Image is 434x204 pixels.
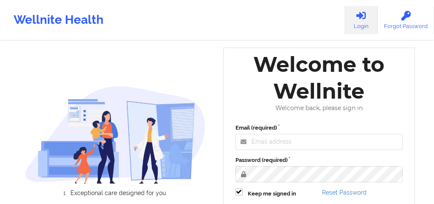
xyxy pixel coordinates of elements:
div: Welcome back, please sign in [230,105,409,112]
label: Password (required) [235,156,403,164]
a: Forgot Password [378,6,434,34]
input: Email address [235,134,403,150]
li: Exceptional care designed for you. [33,190,205,196]
label: Email (required) [235,124,403,132]
label: Keep me signed in [248,190,296,198]
a: Login [344,6,378,34]
a: Reset Password [322,189,367,196]
img: wellnite-auth-hero_200.c722682e.png [25,86,205,184]
div: Welcome to Wellnite [230,51,409,105]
